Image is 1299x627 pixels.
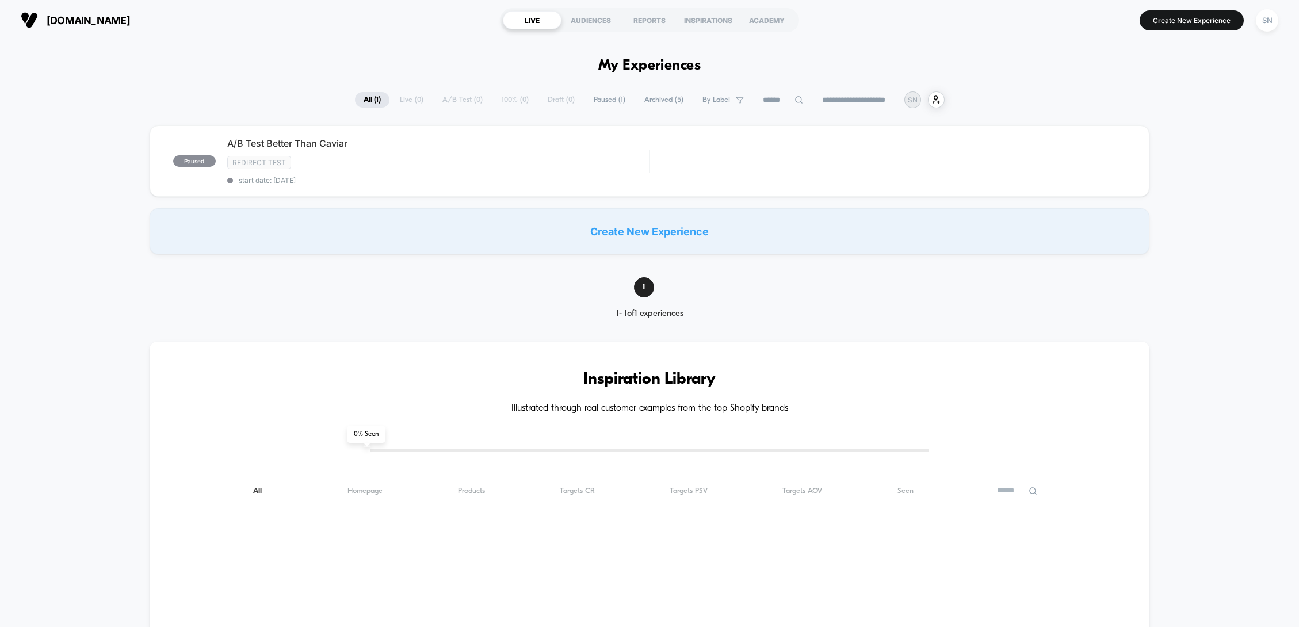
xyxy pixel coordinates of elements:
[594,309,705,319] div: 1 - 1 of 1 experiences
[634,277,654,297] span: 1
[636,92,692,108] span: Archived ( 5 )
[1140,10,1244,30] button: Create New Experience
[355,92,389,108] span: All ( 1 )
[598,58,701,74] h1: My Experiences
[184,370,1115,389] h3: Inspiration Library
[782,487,822,495] span: Targets AOV
[47,14,130,26] span: [DOMAIN_NAME]
[227,156,291,169] span: Redirect Test
[908,95,918,104] p: SN
[620,11,679,29] div: REPORTS
[503,11,561,29] div: LIVE
[227,176,649,185] span: start date: [DATE]
[17,11,133,29] button: [DOMAIN_NAME]
[897,487,914,495] span: Seen
[670,487,708,495] span: Targets PSV
[560,487,595,495] span: Targets CR
[585,92,634,108] span: Paused ( 1 )
[1256,9,1278,32] div: SN
[21,12,38,29] img: Visually logo
[227,137,649,149] span: A/B Test Better Than Caviar
[347,487,383,495] span: Homepage
[347,426,385,443] span: 0 % Seen
[738,11,796,29] div: ACADEMY
[561,11,620,29] div: AUDIENCES
[150,208,1150,254] div: Create New Experience
[173,155,216,167] span: paused
[702,95,730,104] span: By Label
[253,487,273,495] span: All
[1252,9,1282,32] button: SN
[184,403,1115,414] h4: Illustrated through real customer examples from the top Shopify brands
[679,11,738,29] div: INSPIRATIONS
[458,487,485,495] span: Products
